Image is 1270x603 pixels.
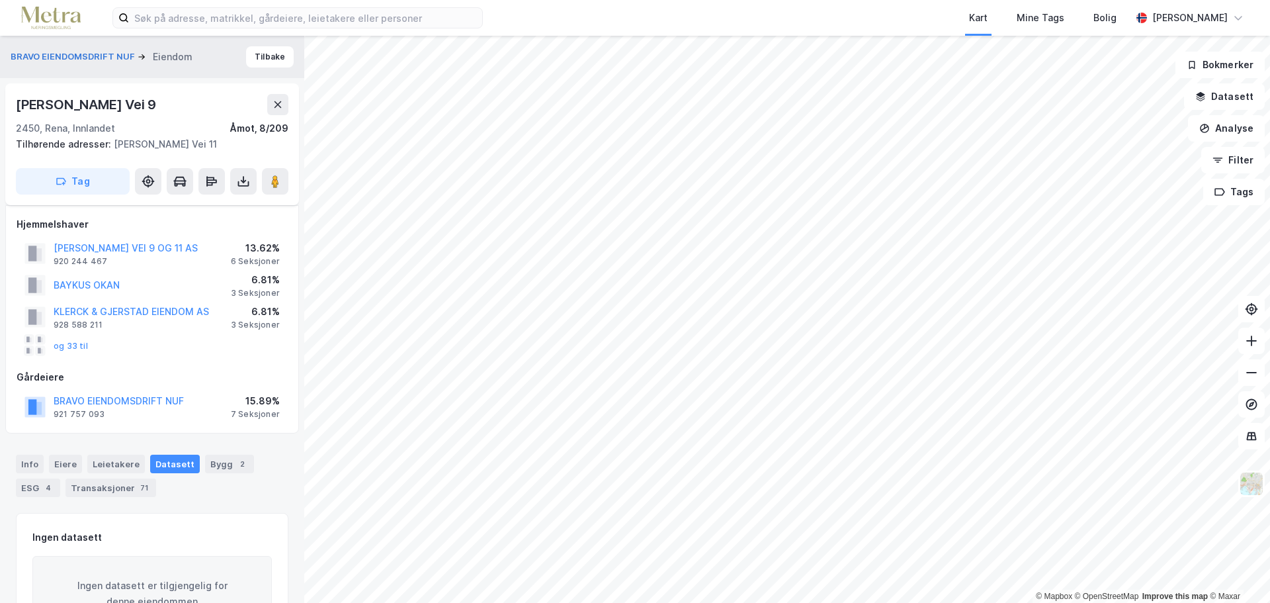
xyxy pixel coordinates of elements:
a: OpenStreetMap [1075,592,1139,601]
button: Tilbake [246,46,294,68]
div: Åmot, 8/209 [230,120,288,136]
div: 6.81% [231,272,280,288]
div: Bygg [205,455,254,473]
div: 928 588 211 [54,320,103,330]
div: Transaksjoner [65,479,156,497]
div: 3 Seksjoner [231,320,280,330]
div: Kontrollprogram for chat [1204,539,1270,603]
button: Tags [1203,179,1265,205]
div: 2450, Rena, Innlandet [16,120,115,136]
div: 13.62% [231,240,280,256]
div: Ingen datasett [32,530,102,545]
img: metra-logo.256734c3b2bbffee19d4.png [21,7,81,30]
button: Bokmerker [1175,52,1265,78]
div: 15.89% [231,393,280,409]
button: Tag [16,168,130,195]
div: 6 Seksjoner [231,256,280,267]
div: ESG [16,479,60,497]
div: 6.81% [231,304,280,320]
div: 920 244 467 [54,256,107,267]
div: 7 Seksjoner [231,409,280,420]
div: [PERSON_NAME] Vei 11 [16,136,278,152]
div: [PERSON_NAME] [1152,10,1228,26]
iframe: Chat Widget [1204,539,1270,603]
button: Filter [1201,147,1265,173]
div: Hjemmelshaver [17,216,288,232]
a: Improve this map [1142,592,1208,601]
div: 921 757 093 [54,409,105,420]
div: Datasett [150,455,200,473]
div: 3 Seksjoner [231,288,280,299]
a: Mapbox [1036,592,1072,601]
div: Gårdeiere [17,369,288,385]
div: Eiere [49,455,82,473]
div: Info [16,455,44,473]
div: Bolig [1093,10,1117,26]
div: 4 [42,481,55,494]
img: Z [1239,471,1264,496]
span: Tilhørende adresser: [16,138,114,150]
button: Analyse [1188,115,1265,142]
div: Kart [969,10,988,26]
input: Søk på adresse, matrikkel, gårdeiere, leietakere eller personer [129,8,482,28]
div: [PERSON_NAME] Vei 9 [16,94,159,115]
div: Eiendom [153,49,192,65]
button: BRAVO EIENDOMSDRIFT NUF [11,50,138,64]
div: Leietakere [87,455,145,473]
div: 71 [138,481,151,494]
button: Datasett [1184,83,1265,110]
div: Mine Tags [1017,10,1064,26]
div: 2 [235,457,249,471]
